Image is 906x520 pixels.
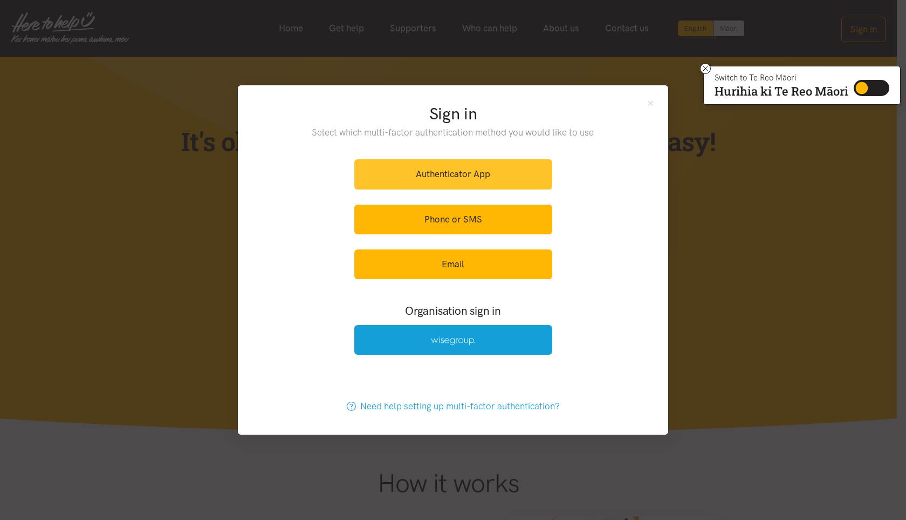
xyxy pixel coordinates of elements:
p: Select which multi-factor authentication method you would like to use [290,125,616,140]
a: Email [354,249,552,279]
h2: Sign in [290,103,616,125]
img: Wise Group [431,336,475,346]
p: Switch to Te Reo Māori [715,75,848,81]
p: Hurihia ki Te Reo Māori [715,86,848,96]
a: Authenticator App [354,159,552,189]
a: Phone or SMS [354,205,552,234]
button: Close [646,98,655,107]
h3: Organisation sign in [325,303,581,319]
a: Need help setting up multi-factor authentication? [335,391,571,421]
